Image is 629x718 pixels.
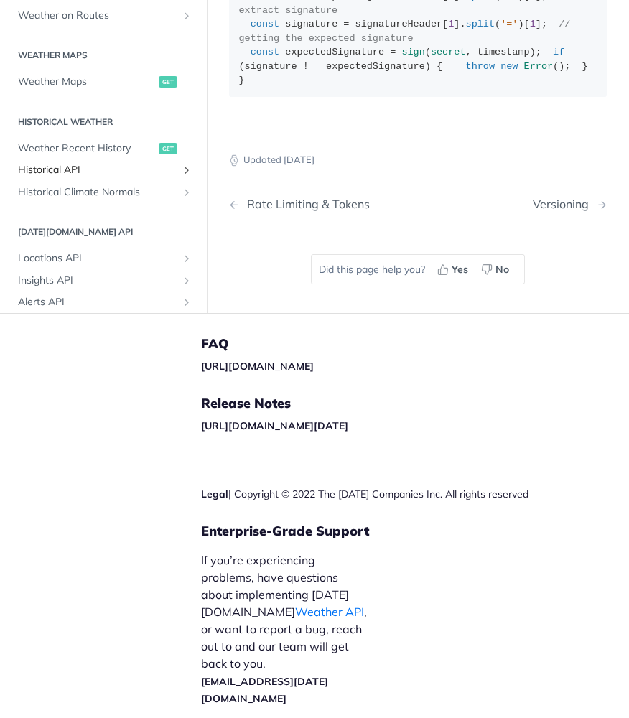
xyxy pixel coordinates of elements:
h5: Release Notes [201,395,528,412]
span: signature [285,19,337,29]
h5: FAQ [201,335,528,353]
span: = [390,47,396,57]
span: new [500,61,518,72]
span: Alerts API [18,296,177,310]
span: !== [303,61,320,72]
button: No [476,258,517,280]
p: If you’re experiencing problems, have questions about implementing [DATE][DOMAIN_NAME] , or want ... [201,551,371,707]
button: Yes [432,258,476,280]
a: Locations APIShow subpages for Locations API [11,248,196,269]
span: 1 [448,19,454,29]
span: = [343,19,349,29]
span: '=' [500,19,518,29]
button: Show subpages for Insights API [181,275,192,286]
button: Show subpages for Locations API [181,253,192,264]
span: if [553,47,564,57]
h2: Weather Maps [11,49,196,62]
span: Weather Recent History [18,141,155,156]
span: const [251,47,280,57]
a: [URL][DOMAIN_NAME] [201,360,314,373]
button: Show subpages for Weather on Routes [181,10,192,22]
span: Locations API [18,251,177,266]
a: Weather API [295,605,364,619]
span: expectedSignature [285,47,384,57]
span: const [251,19,280,29]
span: get [159,143,177,154]
span: signature [245,61,297,72]
span: get [159,76,177,88]
span: // getting the expected signature [239,19,577,44]
span: split [466,19,495,29]
span: Insights API [18,274,177,288]
span: Historical API [18,163,177,177]
span: Error [524,61,554,72]
p: Updated [DATE] [228,153,607,167]
a: [URL][DOMAIN_NAME][DATE] [201,419,348,432]
span: No [495,262,509,277]
a: Next Page: Versioning [533,197,607,211]
span: Weather Maps [18,75,155,89]
span: secret [431,47,466,57]
nav: Pagination Controls [228,183,607,225]
span: signatureHeader [355,19,443,29]
button: Show subpages for Historical API [181,164,192,176]
div: Rate Limiting & Tokens [240,197,370,211]
h2: Historical Weather [11,116,196,129]
a: Weather Mapsget [11,71,196,93]
a: Historical Climate NormalsShow subpages for Historical Climate Normals [11,182,196,203]
button: Show subpages for Alerts API [181,297,192,309]
span: Yes [452,262,468,277]
a: Weather Recent Historyget [11,138,196,159]
span: sign [401,47,424,57]
a: Legal [201,488,228,500]
div: | Copyright © 2022 The [DATE] Companies Inc. All rights reserved [201,487,528,501]
span: throw [466,61,495,72]
button: Show subpages for Historical Climate Normals [181,187,192,198]
span: expectedSignature [326,61,425,72]
span: 1 [530,19,536,29]
a: Historical APIShow subpages for Historical API [11,159,196,181]
div: Versioning [533,197,596,211]
h5: Enterprise-Grade Support [201,523,393,540]
h2: [DATE][DOMAIN_NAME] API [11,225,196,238]
a: Insights APIShow subpages for Insights API [11,270,196,292]
a: Alerts APIShow subpages for Alerts API [11,292,196,314]
span: timestamp [477,47,530,57]
div: Did this page help you? [311,254,525,284]
a: [EMAIL_ADDRESS][DATE][DOMAIN_NAME] [201,675,328,705]
a: Previous Page: Rate Limiting & Tokens [228,197,391,211]
span: Historical Climate Normals [18,185,177,200]
a: Weather on RoutesShow subpages for Weather on Routes [11,5,196,27]
span: Weather on Routes [18,9,177,23]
